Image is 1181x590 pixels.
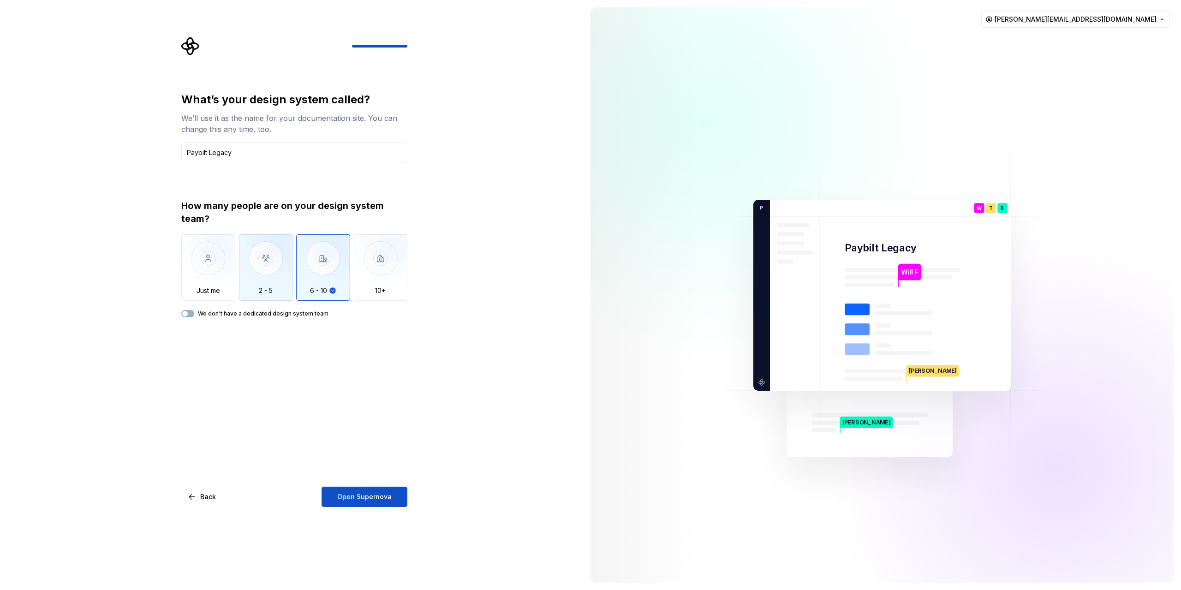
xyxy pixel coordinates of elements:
div: What’s your design system called? [181,92,407,107]
svg: Supernova Logo [181,37,200,55]
p: P [757,203,763,212]
button: Back [181,487,224,507]
span: Open Supernova [337,492,392,501]
p: W [977,205,982,210]
p: Will F [901,267,918,277]
button: Open Supernova [322,487,407,507]
span: Back [200,492,216,501]
label: We don't have a dedicated design system team [198,310,328,317]
input: Design system name [181,142,407,162]
div: T [986,203,996,213]
p: Paybilt Legacy [845,241,917,255]
div: We’ll use it as the name for your documentation site. You can change this any time, too. [181,113,407,135]
span: [PERSON_NAME][EMAIL_ADDRESS][DOMAIN_NAME] [995,15,1157,24]
div: B [997,203,1008,213]
button: [PERSON_NAME][EMAIL_ADDRESS][DOMAIN_NAME] [981,11,1170,28]
p: [PERSON_NAME] [907,365,959,376]
div: How many people are on your design system team? [181,199,407,225]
